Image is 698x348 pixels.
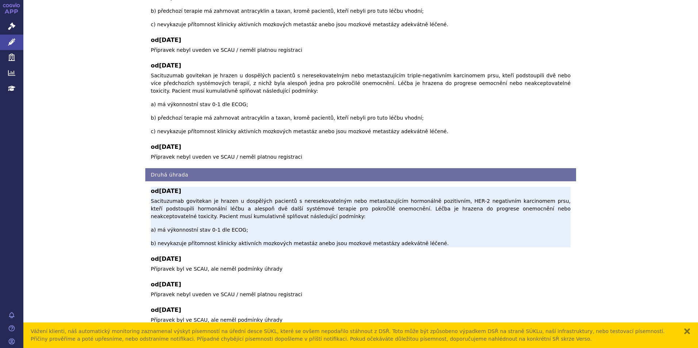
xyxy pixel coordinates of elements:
[31,328,676,343] div: Vážení klienti, náš automatický monitoring zaznamenal výskyt písemností na úřední desce SÚKL, kte...
[159,306,181,313] span: [DATE]
[151,61,571,70] b: od
[159,62,181,69] span: [DATE]
[151,154,302,160] span: Přípravek nebyl uveden ve SCAU / neměl platnou registraci
[159,187,181,194] span: [DATE]
[151,291,302,297] span: Přípravek nebyl uveden ve SCAU / neměl platnou registraci
[151,187,571,196] b: od
[159,255,181,262] span: [DATE]
[151,47,302,53] span: Přípravek nebyl uveden ve SCAU / neměl platnou registraci
[151,73,571,134] span: Sacituzumab govitekan je hrazen u dospělých pacientů s neresekovatelným nebo metastazujícím tripl...
[159,281,181,288] span: [DATE]
[145,168,576,182] h4: Druhá úhrada
[159,36,181,43] span: [DATE]
[151,266,283,272] span: Přípravek byl ve SCAU, ale neměl podmínky úhrady
[151,143,571,151] b: od
[159,143,181,150] span: [DATE]
[151,255,571,263] b: od
[151,198,571,246] span: Sacituzumab govitekan je hrazen u dospělých pacientů s neresekovatelným nebo metastazujícím hormo...
[151,36,571,45] b: od
[683,328,691,335] button: zavřít
[151,317,283,323] span: Přípravek byl ve SCAU, ale neměl podmínky úhrady
[151,306,571,314] b: od
[151,280,571,289] b: od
